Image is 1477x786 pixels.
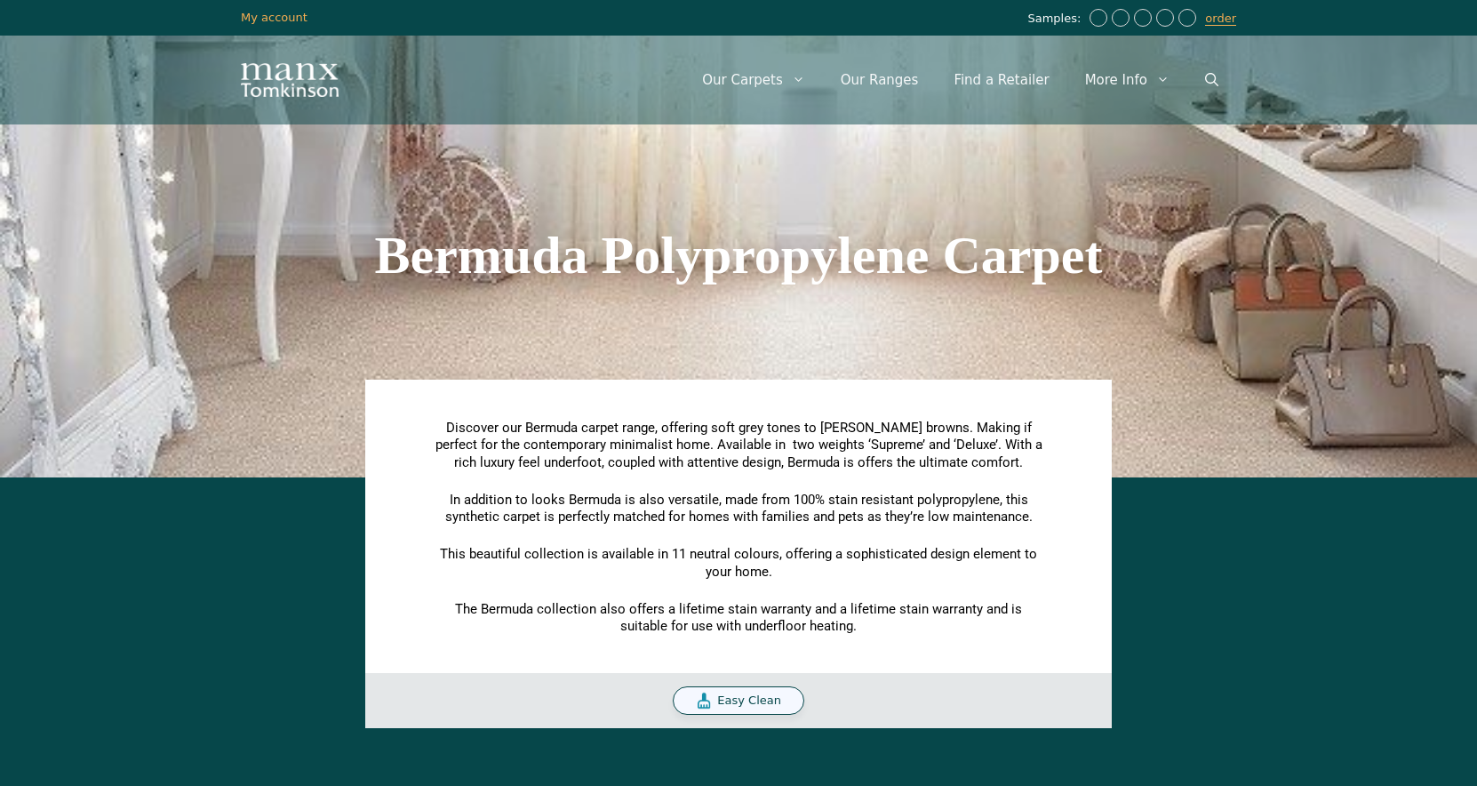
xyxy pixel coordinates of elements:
span: In addition to looks Bermuda is also versatile, made from 100% stain resistant polypropylene, thi... [445,492,1033,525]
a: order [1205,12,1236,26]
a: Find a Retailer [936,53,1066,107]
p: The Bermuda collection also offers a lifetime stain warranty and a lifetime stain warranty and is... [432,601,1045,636]
a: My account [241,11,307,24]
a: Our Ranges [823,53,937,107]
img: Manx Tomkinson [241,63,339,97]
p: This beautiful collection is available in 11 neutral colours, offering a sophisticated design ele... [432,546,1045,581]
nav: Primary [684,53,1236,107]
a: More Info [1067,53,1187,107]
span: Discover our Bermuda carpet range, offering soft grey tones to [PERSON_NAME] browns. Making if pe... [435,420,1042,470]
a: Our Carpets [684,53,823,107]
span: Samples: [1027,12,1085,27]
span: Easy Clean [717,694,781,709]
a: Open Search Bar [1187,53,1236,107]
h1: Bermuda Polypropylene Carpet [241,229,1236,282]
